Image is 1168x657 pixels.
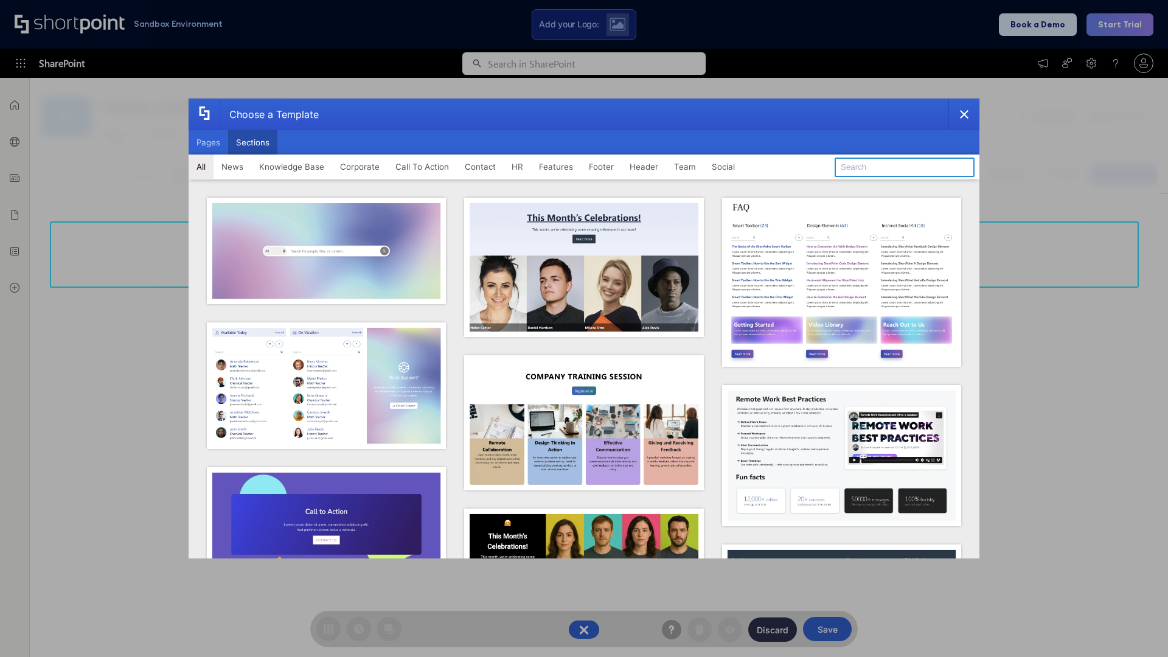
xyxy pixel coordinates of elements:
[835,158,975,177] input: Search
[220,99,319,130] div: Choose a Template
[189,155,214,179] button: All
[531,155,581,179] button: Features
[388,155,457,179] button: Call To Action
[332,155,388,179] button: Corporate
[581,155,622,179] button: Footer
[704,155,743,179] button: Social
[622,155,666,179] button: Header
[251,155,332,179] button: Knowledge Base
[228,130,277,155] button: Sections
[457,155,504,179] button: Contact
[666,155,704,179] button: Team
[1107,599,1168,657] iframe: Chat Widget
[189,130,228,155] button: Pages
[504,155,531,179] button: HR
[189,99,979,558] div: template selector
[214,155,251,179] button: News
